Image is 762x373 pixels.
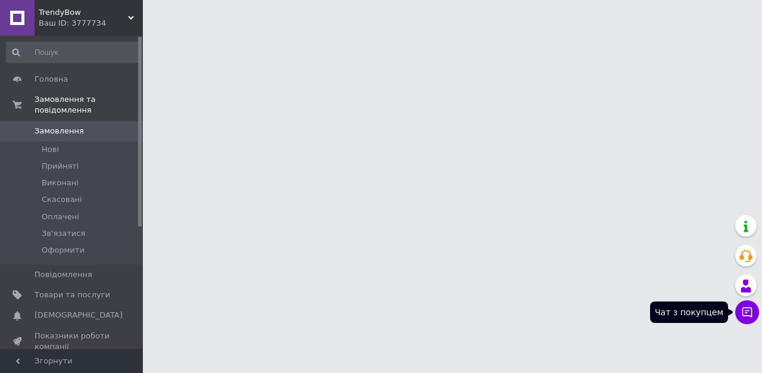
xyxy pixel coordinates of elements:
input: Пошук [6,42,140,63]
span: Товари та послуги [35,290,110,300]
span: Головна [35,74,68,85]
span: [DEMOGRAPHIC_DATA] [35,310,123,321]
span: Повідомлення [35,269,92,280]
span: Виконані [42,178,79,188]
span: Оплачені [42,212,79,222]
span: Замовлення [35,126,84,136]
span: Зв'язатися [42,228,85,239]
span: Оформити [42,245,85,256]
span: Замовлення та повідомлення [35,94,143,116]
span: Прийняті [42,161,79,172]
span: Скасовані [42,194,82,205]
button: Чат з покупцем [735,300,759,324]
span: Нові [42,144,59,155]
div: Чат з покупцем [650,301,728,323]
div: Ваш ID: 3777734 [39,18,143,29]
span: TrendyBow [39,7,128,18]
span: Показники роботи компанії [35,331,110,352]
